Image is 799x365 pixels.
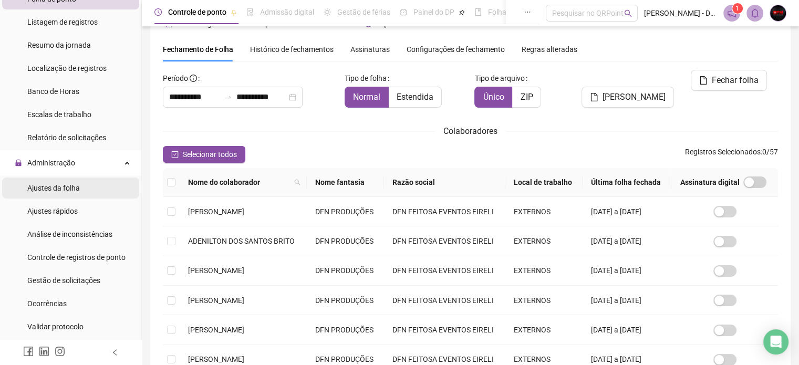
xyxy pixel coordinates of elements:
[55,346,65,357] span: instagram
[732,3,743,14] sup: 1
[307,256,384,286] td: DFN PRODUÇÕES
[583,197,672,226] td: [DATE] a [DATE]
[27,159,75,167] span: Administração
[307,197,384,226] td: DFN PRODUÇÕES
[188,266,244,275] span: [PERSON_NAME]
[590,93,598,101] span: file
[188,355,244,363] span: [PERSON_NAME]
[727,8,736,18] span: notification
[168,8,226,16] span: Controle de ponto
[583,286,672,315] td: [DATE] a [DATE]
[307,286,384,315] td: DFN PRODUÇÕES
[505,315,583,345] td: EXTERNOS
[171,151,179,158] span: check-square
[353,92,380,102] span: Normal
[735,5,739,12] span: 1
[505,226,583,256] td: EXTERNOS
[111,349,119,356] span: left
[505,197,583,226] td: EXTERNOS
[307,168,384,197] th: Nome fantasia
[413,8,454,16] span: Painel do DP
[154,8,162,16] span: clock-circle
[770,5,786,21] img: 61969
[685,146,778,163] span: : 0 / 57
[524,8,531,16] span: ellipsis
[188,326,244,334] span: [PERSON_NAME]
[224,93,232,101] span: to
[246,8,254,16] span: file-done
[522,46,577,53] span: Regras alteradas
[307,315,384,345] td: DFN PRODUÇÕES
[27,18,98,26] span: Listagem de registros
[384,197,505,226] td: DFN FEITOSA EVENTOS EIRELI
[350,46,390,53] span: Assinaturas
[505,256,583,286] td: EXTERNOS
[27,133,106,142] span: Relatório de solicitações
[27,322,84,331] span: Validar protocolo
[27,41,91,49] span: Resumo da jornada
[384,226,505,256] td: DFN FEITOSA EVENTOS EIRELI
[307,226,384,256] td: DFN PRODUÇÕES
[337,8,390,16] span: Gestão de férias
[582,87,674,108] button: [PERSON_NAME]
[680,176,739,188] span: Assinatura digital
[294,179,300,185] span: search
[183,149,237,160] span: Selecionar todos
[459,9,465,16] span: pushpin
[27,253,126,262] span: Controle de registros de ponto
[260,8,314,16] span: Admissão digital
[23,346,34,357] span: facebook
[699,76,708,85] span: file
[190,75,197,82] span: info-circle
[27,207,78,215] span: Ajustes rápidos
[27,64,107,72] span: Localização de registros
[384,315,505,345] td: DFN FEITOSA EVENTOS EIRELI
[624,9,632,17] span: search
[488,8,555,16] span: Folha de pagamento
[27,299,67,308] span: Ocorrências
[685,148,761,156] span: Registros Selecionados
[292,174,303,190] span: search
[505,286,583,315] td: EXTERNOS
[583,315,672,345] td: [DATE] a [DATE]
[583,256,672,286] td: [DATE] a [DATE]
[188,296,244,305] span: [PERSON_NAME]
[163,74,188,82] span: Período
[443,126,497,136] span: Colaboradores
[27,276,100,285] span: Gestão de solicitações
[163,45,233,54] span: Fechamento de Folha
[345,72,387,84] span: Tipo de folha
[583,226,672,256] td: [DATE] a [DATE]
[384,168,505,197] th: Razão social
[691,70,767,91] button: Fechar folha
[250,45,334,54] span: Histórico de fechamentos
[644,7,717,19] span: [PERSON_NAME] - DFN PRODUÇÕES
[407,46,505,53] span: Configurações de fechamento
[384,256,505,286] td: DFN FEITOSA EVENTOS EIRELI
[231,9,237,16] span: pushpin
[324,8,331,16] span: sun
[27,87,79,96] span: Banco de Horas
[397,92,433,102] span: Estendida
[505,168,583,197] th: Local de trabalho
[39,346,49,357] span: linkedin
[474,8,482,16] span: book
[520,92,533,102] span: ZIP
[188,176,290,188] span: Nome do colaborador
[188,237,295,245] span: ADENILTON DOS SANTOS BRITO
[188,207,244,216] span: [PERSON_NAME]
[400,8,407,16] span: dashboard
[384,286,505,315] td: DFN FEITOSA EVENTOS EIRELI
[27,230,112,238] span: Análise de inconsistências
[603,91,666,103] span: [PERSON_NAME]
[163,146,245,163] button: Selecionar todos
[750,8,760,18] span: bell
[224,93,232,101] span: swap-right
[583,168,672,197] th: Última folha fechada
[763,329,788,354] div: Open Intercom Messenger
[474,72,524,84] span: Tipo de arquivo
[712,74,759,87] span: Fechar folha
[27,184,80,192] span: Ajustes da folha
[483,92,504,102] span: Único
[27,110,91,119] span: Escalas de trabalho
